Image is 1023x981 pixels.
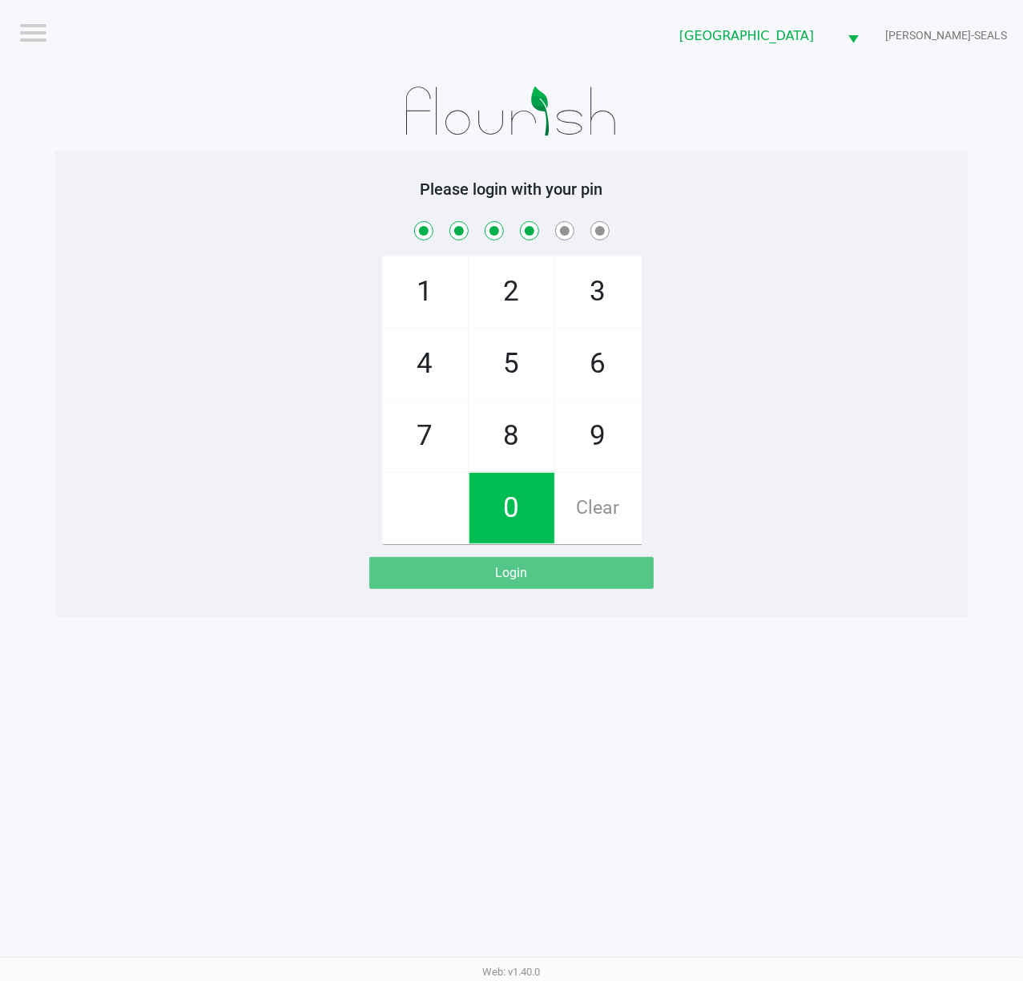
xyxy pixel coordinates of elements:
span: Web: v1.40.0 [483,966,541,978]
span: Clear [556,473,641,543]
span: [GEOGRAPHIC_DATA] [679,26,828,46]
h5: Please login with your pin [67,180,957,199]
span: 1 [383,256,468,327]
span: 6 [556,329,641,399]
span: 2 [469,256,554,327]
span: 8 [469,401,554,471]
span: 7 [383,401,468,471]
span: 0 [469,473,554,543]
span: 5 [469,329,554,399]
button: Select [838,17,868,54]
span: 3 [556,256,641,327]
span: 9 [556,401,641,471]
span: 4 [383,329,468,399]
span: [PERSON_NAME]-SEALS [885,27,1007,44]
